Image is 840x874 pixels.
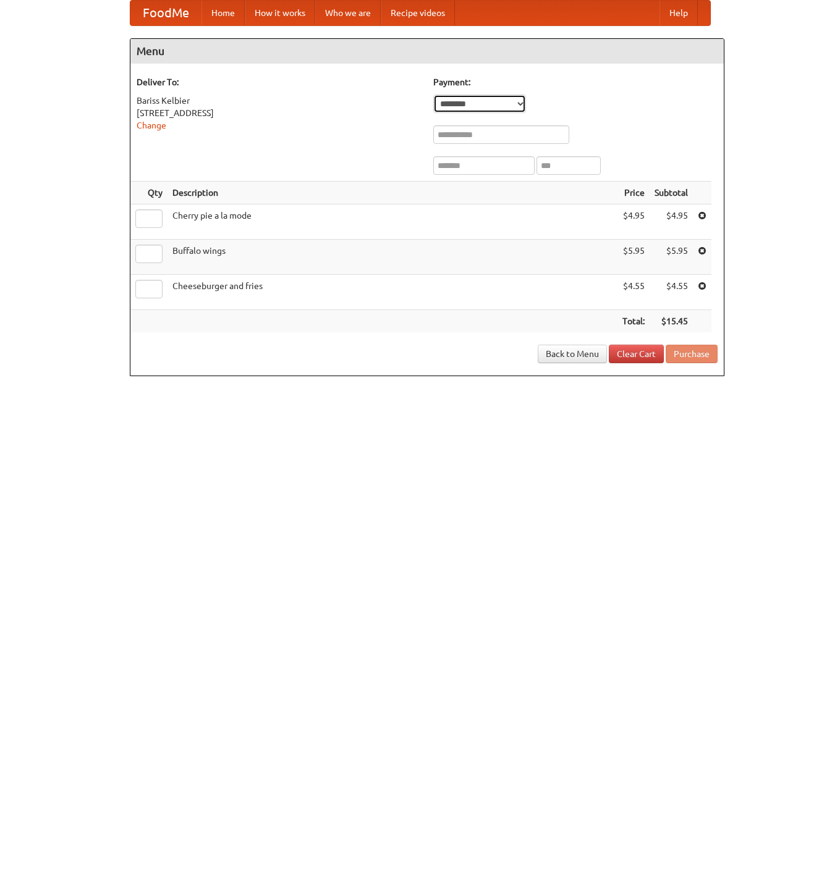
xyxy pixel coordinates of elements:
th: $15.45 [650,310,693,333]
td: $4.95 [617,204,650,240]
th: Qty [130,182,168,204]
td: $4.55 [617,275,650,310]
h5: Payment: [433,76,718,88]
td: $5.95 [617,240,650,275]
td: Cheeseburger and fries [168,275,617,310]
a: Help [660,1,698,25]
td: $4.55 [650,275,693,310]
button: Purchase [666,345,718,363]
a: Recipe videos [381,1,455,25]
td: $5.95 [650,240,693,275]
div: [STREET_ADDRESS] [137,107,421,119]
td: Cherry pie a la mode [168,204,617,240]
a: Who we are [315,1,381,25]
a: Back to Menu [538,345,607,363]
th: Subtotal [650,182,693,204]
th: Total: [617,310,650,333]
a: Home [202,1,245,25]
a: Change [137,120,166,130]
a: FoodMe [130,1,202,25]
td: $4.95 [650,204,693,240]
th: Price [617,182,650,204]
th: Description [168,182,617,204]
a: Clear Cart [609,345,664,363]
div: Bariss Kelbier [137,95,421,107]
td: Buffalo wings [168,240,617,275]
h5: Deliver To: [137,76,421,88]
h4: Menu [130,39,724,64]
a: How it works [245,1,315,25]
